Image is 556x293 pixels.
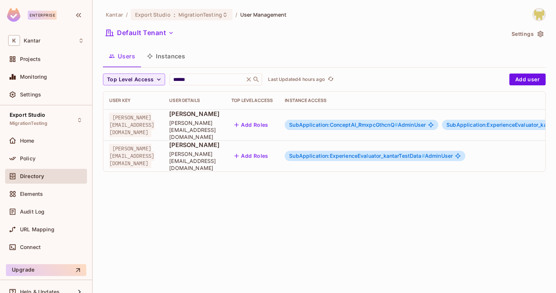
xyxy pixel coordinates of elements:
span: SubApplication:ExperienceEvaluator_kantarTestData [289,153,425,159]
span: [PERSON_NAME] [169,141,220,149]
button: Settings [509,28,546,40]
span: # [422,153,425,159]
span: [PERSON_NAME][EMAIL_ADDRESS][DOMAIN_NAME] [169,150,220,171]
button: Default Tenant [103,27,177,39]
button: Top Level Access [103,74,165,85]
li: / [126,11,128,18]
button: Instances [141,47,191,65]
span: Projects [20,56,41,62]
span: AdminUser [289,153,453,159]
span: Policy [20,156,36,161]
div: Top Level Access [231,98,273,103]
div: Enterprise [28,11,57,20]
span: Click to refresh data [325,75,335,84]
span: Settings [20,92,41,98]
span: Monitoring [20,74,47,80]
span: Connect [20,244,41,250]
span: MigrationTesting [178,11,222,18]
span: Workspace: Kantar [24,38,40,44]
button: Add user [509,74,546,85]
span: # [395,122,398,128]
div: User Details [169,98,220,103]
button: Add Roles [231,150,271,162]
span: [PERSON_NAME] [169,110,220,118]
span: [PERSON_NAME][EMAIL_ADDRESS][DOMAIN_NAME] [109,113,154,137]
span: SubApplication:ConceptAI_RmxpcGthcnQ [289,122,398,128]
p: Last Updated 4 hours ago [268,76,325,82]
span: User Management [240,11,287,18]
span: K [8,35,20,46]
span: Export Studio [135,11,171,18]
span: refresh [328,76,334,83]
li: / [235,11,237,18]
span: Export Studio [10,112,45,118]
span: Audit Log [20,209,44,215]
span: Elements [20,191,43,197]
span: AdminUser [289,122,426,128]
span: Home [20,138,34,144]
button: Add Roles [231,119,271,131]
button: refresh [326,75,335,84]
div: User Key [109,98,157,103]
img: SReyMgAAAABJRU5ErkJggg== [7,8,20,22]
span: Directory [20,173,44,179]
button: Users [103,47,141,65]
span: the active workspace [106,11,123,18]
span: [PERSON_NAME][EMAIL_ADDRESS][DOMAIN_NAME] [109,144,154,168]
span: [PERSON_NAME][EMAIL_ADDRESS][DOMAIN_NAME] [169,119,220,140]
span: MigrationTesting [10,120,47,126]
span: Top Level Access [107,75,154,84]
span: URL Mapping [20,226,54,232]
img: Girishankar.VP@kantar.com [533,8,545,21]
span: : [173,12,176,18]
button: Upgrade [6,264,86,276]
